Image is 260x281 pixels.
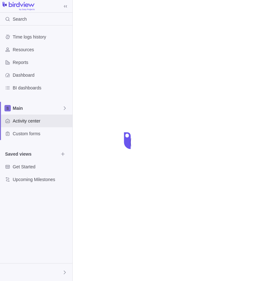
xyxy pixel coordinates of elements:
[13,46,70,53] span: Resources
[3,2,35,11] img: logo
[13,164,70,170] span: Get Started
[13,105,62,111] span: Main
[4,269,11,276] div: zd
[13,72,70,78] span: Dashboard
[13,34,70,40] span: Time logs history
[13,16,27,22] span: Search
[13,176,70,183] span: Upcoming Milestones
[13,59,70,66] span: Reports
[13,118,70,124] span: Activity center
[5,151,58,157] span: Saved views
[58,150,67,158] span: Browse views
[13,85,70,91] span: BI dashboards
[13,130,70,137] span: Custom forms
[117,128,143,153] div: loading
